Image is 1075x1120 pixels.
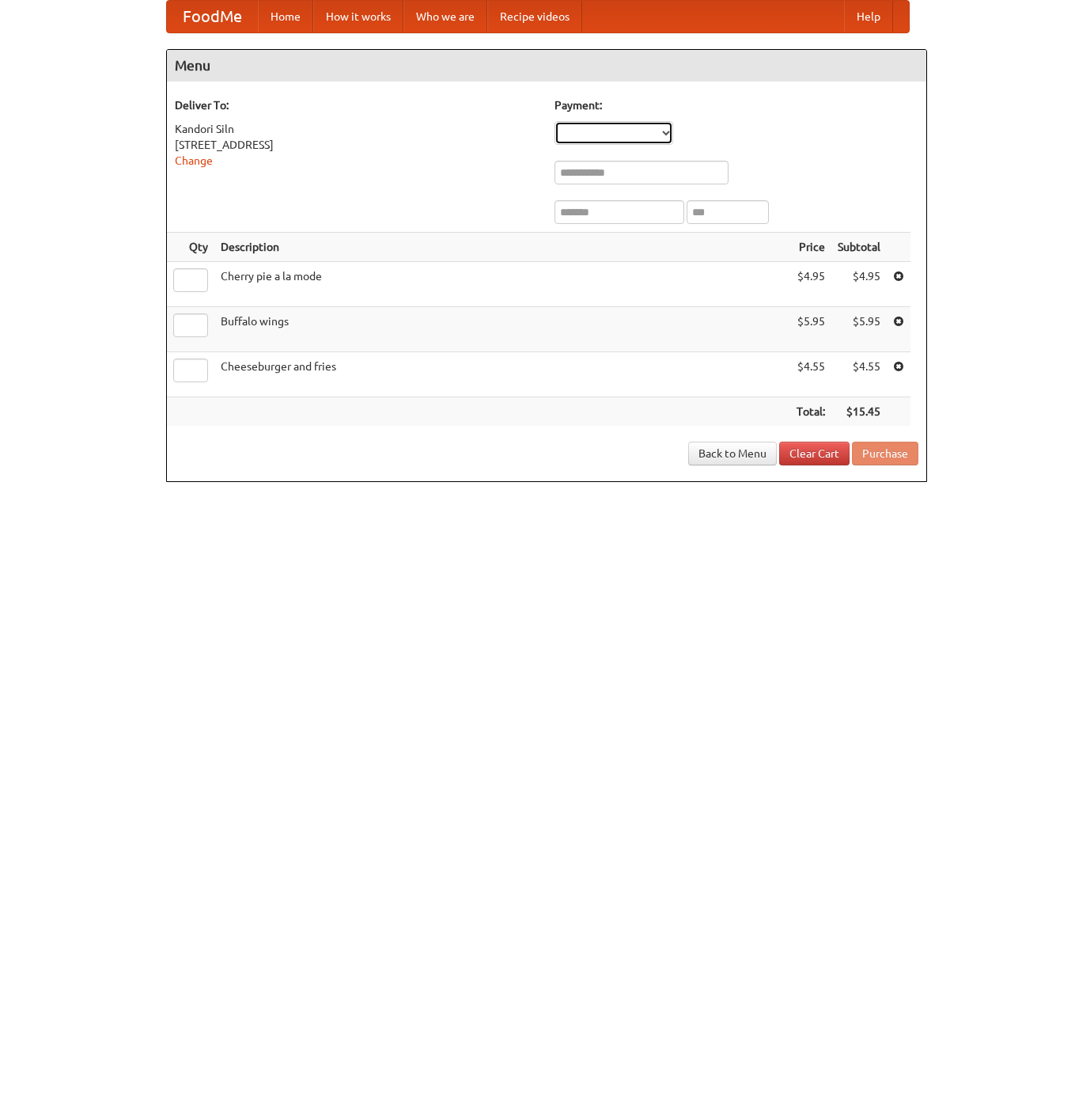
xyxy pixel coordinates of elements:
h4: Menu [167,50,926,82]
button: Purchase [852,442,918,465]
th: Qty [167,233,214,262]
a: Back to Menu [688,442,777,465]
td: Buffalo wings [214,307,790,352]
a: Home [258,1,313,32]
a: Change [175,154,213,167]
a: Recipe videos [487,1,582,32]
td: $4.55 [831,352,887,397]
a: Who we are [403,1,487,32]
div: [STREET_ADDRESS] [175,137,539,153]
a: How it works [313,1,403,32]
td: $5.95 [790,307,831,352]
th: Description [214,233,790,262]
a: Clear Cart [779,442,850,465]
td: Cheeseburger and fries [214,352,790,397]
th: Total: [790,397,831,427]
div: Kandori Siln [175,121,539,137]
td: $4.95 [831,262,887,307]
td: $5.95 [831,307,887,352]
th: $15.45 [831,397,887,427]
td: $4.55 [790,352,831,397]
h5: Payment: [555,97,918,113]
td: Cherry pie a la mode [214,262,790,307]
th: Subtotal [831,233,887,262]
a: FoodMe [167,1,258,32]
td: $4.95 [790,262,831,307]
th: Price [790,233,831,262]
a: Help [844,1,893,32]
h5: Deliver To: [175,97,539,113]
